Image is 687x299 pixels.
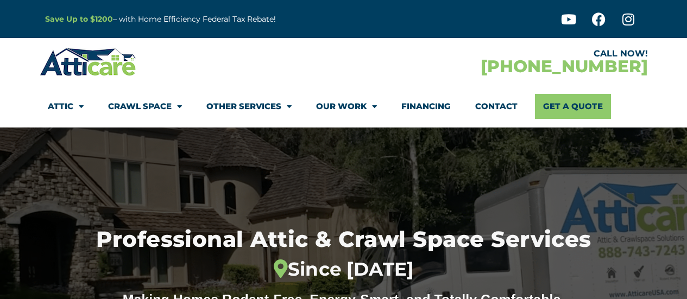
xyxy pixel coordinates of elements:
h1: Professional Attic & Crawl Space Services [45,228,642,281]
nav: Menu [48,94,640,119]
div: Since [DATE] [45,258,642,281]
a: Attic [48,94,84,119]
p: – with Home Efficiency Federal Tax Rebate! [45,13,397,26]
a: Other Services [206,94,292,119]
a: Our Work [316,94,377,119]
a: Save Up to $1200 [45,14,113,24]
div: CALL NOW! [344,49,648,58]
a: Crawl Space [108,94,182,119]
a: Financing [401,94,451,119]
a: Contact [475,94,518,119]
a: Get A Quote [535,94,611,119]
